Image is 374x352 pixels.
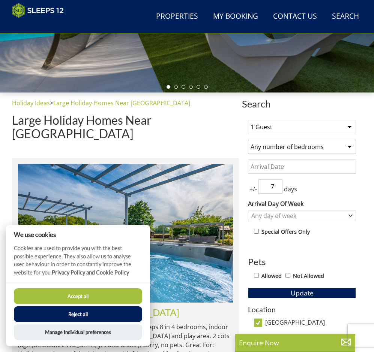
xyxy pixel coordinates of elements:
[248,210,356,221] div: Combobox
[261,272,282,280] label: Allowed
[12,3,64,18] img: Sleeps 12
[248,288,356,298] button: Update
[8,22,87,29] iframe: Customer reviews powered by Trustpilot
[53,99,190,107] a: Large Holiday Homes Near [GEOGRAPHIC_DATA]
[261,228,310,236] label: Special Offers Only
[50,99,53,107] span: >
[242,98,362,109] span: Search
[293,272,324,280] label: Not Allowed
[14,306,142,322] button: Reject all
[239,338,351,348] p: Enquire Now
[291,288,314,297] span: Update
[248,306,356,313] h3: Location
[248,199,356,208] label: Arrival Day Of Week
[12,113,239,140] h1: Large Holiday Homes Near [GEOGRAPHIC_DATA]
[6,244,150,282] p: Cookies are used to provide you with the best possible experience. They also allow us to analyse ...
[282,185,299,194] span: days
[248,160,356,174] input: Arrival Date
[14,288,142,304] button: Accept all
[18,164,233,303] img: frog-street-large-group-accommodation-somerset-sleeps14.original.jpg
[12,99,50,107] a: Holiday Ideas
[14,324,142,340] button: Manage Individual preferences
[248,185,258,194] span: +/-
[153,8,201,25] a: Properties
[265,319,356,327] label: [GEOGRAPHIC_DATA]
[249,212,347,220] div: Any day of week
[6,231,150,238] h2: We use cookies
[270,8,320,25] a: Contact Us
[248,257,356,267] h3: Pets
[329,8,362,25] a: Search
[52,269,129,276] a: Privacy Policy and Cookie Policy
[210,8,261,25] a: My Booking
